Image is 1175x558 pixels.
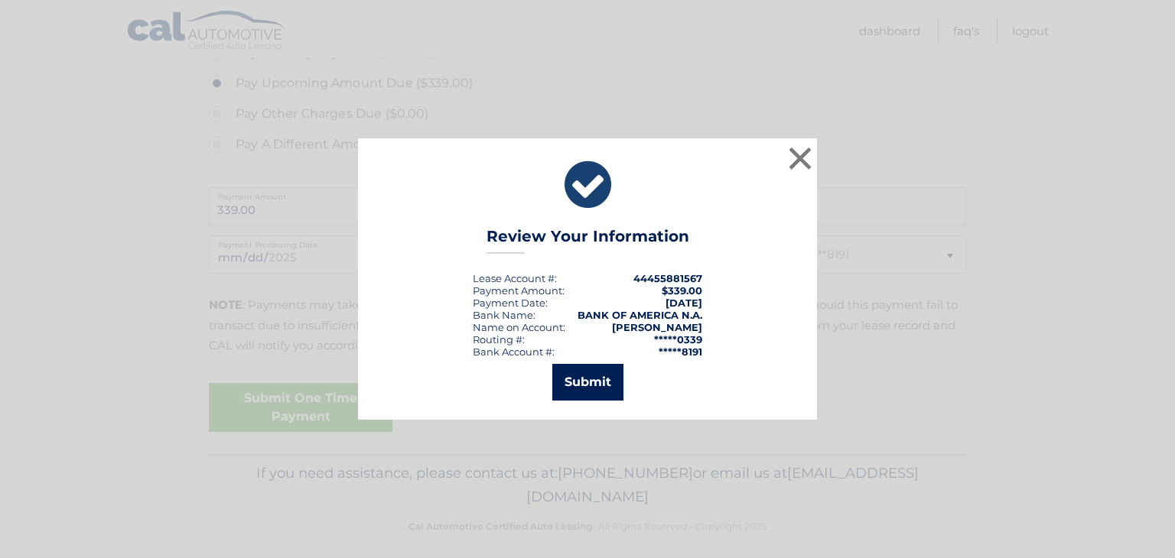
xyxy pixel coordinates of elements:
span: [DATE] [666,297,702,309]
div: Name on Account: [473,321,565,333]
span: Payment Date [473,297,545,309]
strong: [PERSON_NAME] [612,321,702,333]
div: Routing #: [473,333,525,346]
h3: Review Your Information [487,227,689,254]
span: $339.00 [662,284,702,297]
button: × [785,143,815,174]
div: : [473,297,548,309]
div: Bank Account #: [473,346,555,358]
strong: BANK OF AMERICA N.A. [578,309,702,321]
button: Submit [552,364,623,401]
div: Lease Account #: [473,272,557,284]
div: Payment Amount: [473,284,565,297]
div: Bank Name: [473,309,535,321]
strong: 44455881567 [633,272,702,284]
